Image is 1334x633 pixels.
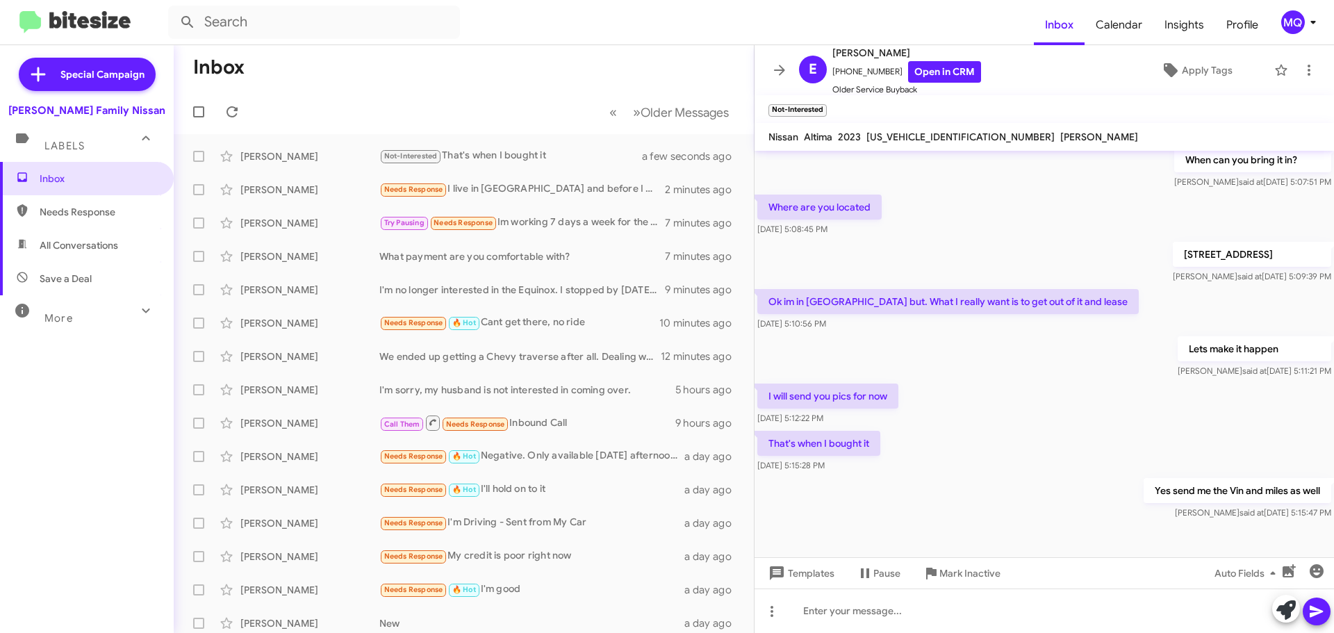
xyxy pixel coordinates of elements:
[1034,5,1085,45] span: Inbox
[757,460,825,470] span: [DATE] 5:15:28 PM
[240,416,379,430] div: [PERSON_NAME]
[1269,10,1319,34] button: MQ
[665,216,743,230] div: 7 minutes ago
[912,561,1012,586] button: Mark Inactive
[40,172,158,186] span: Inbox
[755,561,846,586] button: Templates
[1174,176,1331,187] span: [PERSON_NAME] [DATE] 5:07:51 PM
[846,561,912,586] button: Pause
[1215,5,1269,45] a: Profile
[452,318,476,327] span: 🔥 Hot
[379,582,684,598] div: I'm good
[766,561,834,586] span: Templates
[240,249,379,263] div: [PERSON_NAME]
[379,215,665,231] div: Im working 7 days a week for the next 2 weeks. I will reach out when I can come down and look.
[384,585,443,594] span: Needs Response
[1237,271,1262,281] span: said at
[757,384,898,409] p: I will send you pics for now
[1178,365,1331,376] span: [PERSON_NAME] [DATE] 5:11:21 PM
[379,448,684,464] div: Negative. Only available [DATE] afternoons or Wednesdays. Thanks
[379,616,684,630] div: New
[452,585,476,594] span: 🔥 Hot
[1125,58,1267,83] button: Apply Tags
[384,518,443,527] span: Needs Response
[1153,5,1215,45] a: Insights
[832,83,981,97] span: Older Service Buyback
[384,552,443,561] span: Needs Response
[684,583,743,597] div: a day ago
[1178,336,1331,361] p: Lets make it happen
[684,516,743,530] div: a day ago
[240,383,379,397] div: [PERSON_NAME]
[8,104,165,117] div: [PERSON_NAME] Family Nissan
[240,149,379,163] div: [PERSON_NAME]
[379,548,684,564] div: My credit is poor right now
[684,550,743,564] div: a day ago
[384,151,438,161] span: Not-Interested
[866,131,1055,143] span: [US_VEHICLE_IDENTIFICATION_NUMBER]
[40,272,92,286] span: Save a Deal
[757,318,826,329] span: [DATE] 5:10:56 PM
[240,450,379,463] div: [PERSON_NAME]
[1242,365,1267,376] span: said at
[1203,561,1292,586] button: Auto Fields
[240,216,379,230] div: [PERSON_NAME]
[609,104,617,121] span: «
[633,104,641,121] span: »
[659,316,743,330] div: 10 minutes ago
[379,482,684,498] div: I'll hold on to it
[601,98,625,126] button: Previous
[1174,147,1331,172] p: When can you bring it in?
[757,224,827,234] span: [DATE] 5:08:45 PM
[240,516,379,530] div: [PERSON_NAME]
[379,350,661,363] div: We ended up getting a Chevy traverse after all. Dealing with swapping out the lease with Chevrole...
[240,483,379,497] div: [PERSON_NAME]
[665,249,743,263] div: 7 minutes ago
[1144,478,1331,503] p: Yes send me the Vin and miles as well
[659,149,743,163] div: a few seconds ago
[240,283,379,297] div: [PERSON_NAME]
[809,58,817,81] span: E
[379,148,659,164] div: That's when I bought it
[384,452,443,461] span: Needs Response
[452,485,476,494] span: 🔥 Hot
[661,350,743,363] div: 12 minutes ago
[832,61,981,83] span: [PHONE_NUMBER]
[44,312,73,324] span: More
[1182,58,1233,83] span: Apply Tags
[684,483,743,497] div: a day ago
[768,104,827,117] small: Not-Interested
[641,105,729,120] span: Older Messages
[838,131,861,143] span: 2023
[908,61,981,83] a: Open in CRM
[1175,507,1331,518] span: [PERSON_NAME] [DATE] 5:15:47 PM
[40,238,118,252] span: All Conversations
[384,485,443,494] span: Needs Response
[832,44,981,61] span: [PERSON_NAME]
[757,289,1139,314] p: Ok im in [GEOGRAPHIC_DATA] but. What I really want is to get out of it and lease
[757,431,880,456] p: That's when I bought it
[44,140,85,152] span: Labels
[939,561,1000,586] span: Mark Inactive
[193,56,245,79] h1: Inbox
[804,131,832,143] span: Altima
[240,350,379,363] div: [PERSON_NAME]
[240,616,379,630] div: [PERSON_NAME]
[60,67,145,81] span: Special Campaign
[379,515,684,531] div: I'm Driving - Sent from My Car
[1214,561,1281,586] span: Auto Fields
[240,316,379,330] div: [PERSON_NAME]
[240,183,379,197] div: [PERSON_NAME]
[384,218,425,227] span: Try Pausing
[684,450,743,463] div: a day ago
[675,383,743,397] div: 5 hours ago
[625,98,737,126] button: Next
[384,420,420,429] span: Call Them
[602,98,737,126] nav: Page navigation example
[684,616,743,630] div: a day ago
[379,315,659,331] div: Cant get there, no ride
[384,185,443,194] span: Needs Response
[379,283,665,297] div: I'm no longer interested in the Equinox. I stopped by [DATE] and [PERSON_NAME] helped me narrow d...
